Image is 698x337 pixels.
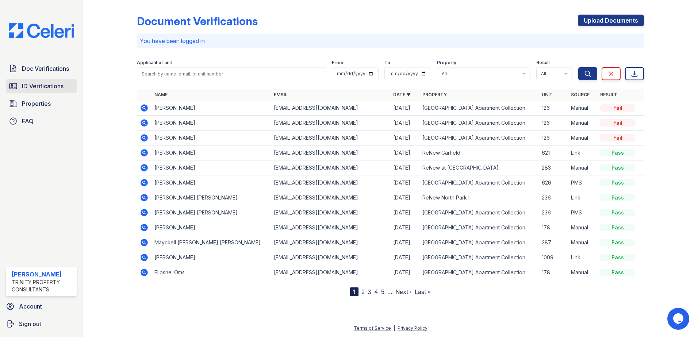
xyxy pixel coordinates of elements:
td: 1009 [539,250,568,265]
td: [PERSON_NAME] [152,116,271,131]
input: Search by name, email, or unit number [137,67,326,80]
td: 126 [539,116,568,131]
label: To [384,60,390,66]
div: Pass [600,194,635,201]
td: [PERSON_NAME] [152,146,271,160]
div: Pass [600,224,635,231]
td: 283 [539,160,568,175]
div: Pass [600,239,635,246]
a: Upload Documents [578,15,644,26]
span: Sign out [19,319,41,328]
td: 178 [539,220,568,235]
td: ReNew Garfield [419,146,539,160]
td: [EMAIL_ADDRESS][DOMAIN_NAME] [271,160,390,175]
td: 178 [539,265,568,280]
div: Pass [600,209,635,216]
div: Pass [600,149,635,156]
td: [EMAIL_ADDRESS][DOMAIN_NAME] [271,101,390,116]
a: 4 [374,288,378,295]
td: [PERSON_NAME] [152,160,271,175]
label: Applicant or unit [137,60,172,66]
a: Privacy Policy [398,325,427,331]
div: Fail [600,134,635,142]
td: [EMAIL_ADDRESS][DOMAIN_NAME] [271,205,390,220]
td: Manual [568,265,597,280]
td: [EMAIL_ADDRESS][DOMAIN_NAME] [271,146,390,160]
td: [EMAIL_ADDRESS][DOMAIN_NAME] [271,220,390,235]
td: 236 [539,205,568,220]
a: Terms of Service [354,325,391,331]
a: Next › [395,288,412,295]
a: Date ▼ [393,92,411,97]
td: [PERSON_NAME] [152,131,271,146]
div: Pass [600,179,635,186]
div: Pass [600,269,635,276]
label: From [332,60,343,66]
span: Account [19,302,42,311]
a: ID Verifications [6,79,77,93]
td: 287 [539,235,568,250]
a: Source [571,92,590,97]
td: 126 [539,131,568,146]
a: Account [3,299,80,314]
td: [DATE] [390,101,419,116]
a: Properties [6,96,77,111]
a: Unit [542,92,553,97]
td: [PERSON_NAME] [152,220,271,235]
div: | [394,325,395,331]
div: Trinity Property Consultants [12,279,74,293]
div: Fail [600,119,635,127]
a: Property [422,92,447,97]
td: Manual [568,116,597,131]
td: [DATE] [390,250,419,265]
div: 1 [350,287,358,296]
span: … [387,287,392,296]
td: [GEOGRAPHIC_DATA] Apartment Collection [419,116,539,131]
td: [DATE] [390,175,419,190]
td: [DATE] [390,131,419,146]
img: CE_Logo_Blue-a8612792a0a2168367f1c8372b55b34899dd931a85d93a1a3d3e32e68fde9ad4.png [3,23,80,38]
span: Doc Verifications [22,64,69,73]
div: Pass [600,254,635,261]
td: [GEOGRAPHIC_DATA] Apartment Collection [419,220,539,235]
td: [PERSON_NAME] [152,101,271,116]
td: PMS [568,205,597,220]
td: ReNew North Park II [419,190,539,205]
a: 5 [381,288,384,295]
a: Result [600,92,617,97]
td: [EMAIL_ADDRESS][DOMAIN_NAME] [271,175,390,190]
div: [PERSON_NAME] [12,270,74,279]
td: [GEOGRAPHIC_DATA] Apartment Collection [419,265,539,280]
td: [GEOGRAPHIC_DATA] Apartment Collection [419,101,539,116]
td: [DATE] [390,146,419,160]
a: FAQ [6,114,77,128]
td: [PERSON_NAME] [152,250,271,265]
td: Manual [568,131,597,146]
td: [GEOGRAPHIC_DATA] Apartment Collection [419,175,539,190]
td: 126 [539,101,568,116]
td: [DATE] [390,116,419,131]
a: Last » [415,288,431,295]
td: [EMAIL_ADDRESS][DOMAIN_NAME] [271,265,390,280]
td: ReNew at [GEOGRAPHIC_DATA] [419,160,539,175]
td: Manual [568,160,597,175]
a: Name [154,92,168,97]
td: Link [568,190,597,205]
td: Mayckell [PERSON_NAME] [PERSON_NAME] [152,235,271,250]
td: [DATE] [390,205,419,220]
td: [PERSON_NAME] [PERSON_NAME] [152,205,271,220]
a: Email [274,92,287,97]
iframe: chat widget [667,308,691,330]
td: [GEOGRAPHIC_DATA] Apartment Collection [419,205,539,220]
div: Fail [600,104,635,112]
td: [DATE] [390,160,419,175]
td: Eliosnel Oms [152,265,271,280]
a: 2 [361,288,365,295]
td: [EMAIL_ADDRESS][DOMAIN_NAME] [271,250,390,265]
span: Properties [22,99,51,108]
p: You have been logged in [140,36,641,45]
td: Link [568,250,597,265]
a: Sign out [3,317,80,331]
td: [EMAIL_ADDRESS][DOMAIN_NAME] [271,235,390,250]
